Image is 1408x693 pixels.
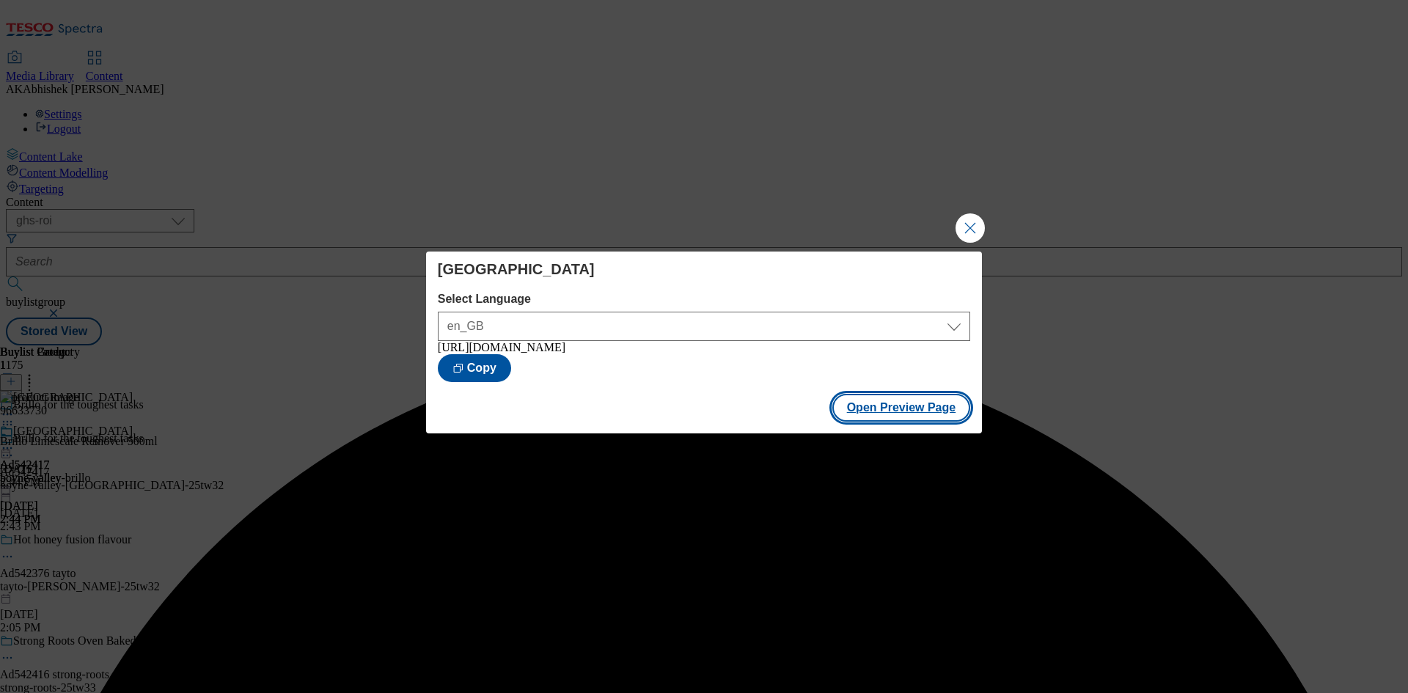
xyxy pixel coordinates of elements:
button: Open Preview Page [832,394,971,422]
div: [URL][DOMAIN_NAME] [438,341,970,354]
h4: [GEOGRAPHIC_DATA] [438,260,970,278]
div: Modal [426,252,982,433]
button: Close Modal [956,213,985,243]
label: Select Language [438,293,970,306]
button: Copy [438,354,511,382]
